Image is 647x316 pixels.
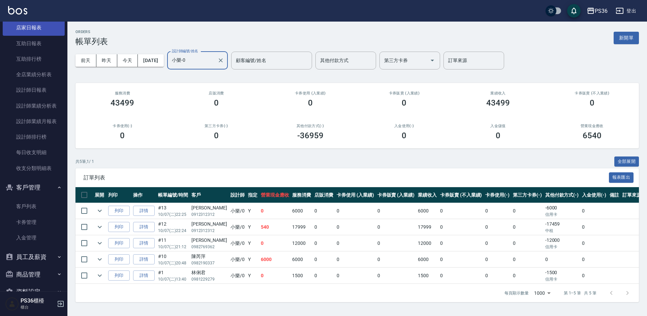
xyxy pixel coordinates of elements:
[580,219,608,235] td: 0
[3,214,65,230] a: 卡券管理
[229,235,246,251] td: 小樂 /0
[3,145,65,160] a: 每日收支明細
[511,219,544,235] td: 0
[95,206,105,216] button: expand row
[111,98,134,108] h3: 43499
[172,49,198,54] label: 設計師編號/姓名
[3,98,65,114] a: 設計師業績分析表
[246,252,259,267] td: Y
[259,187,291,203] th: 營業現金應收
[438,219,484,235] td: 0
[158,211,188,218] p: 10/07 (二) 22:25
[313,219,335,235] td: 0
[438,268,484,284] td: 0
[259,219,291,235] td: 540
[3,51,65,67] a: 互助排行榜
[259,252,291,267] td: 6000
[156,235,190,251] td: #11
[614,32,639,44] button: 新開單
[106,187,131,203] th: 列印
[246,187,259,203] th: 指定
[84,91,161,95] h3: 服務消費
[580,203,608,219] td: 0
[438,252,484,267] td: 0
[297,131,323,140] h3: -36959
[609,174,634,180] a: 報表匯出
[376,252,417,267] td: 0
[95,270,105,281] button: expand row
[580,235,608,251] td: 0
[84,174,609,181] span: 訂單列表
[133,206,155,216] a: 詳情
[93,187,106,203] th: 展開
[3,230,65,246] a: 入金管理
[133,270,155,281] a: 詳情
[216,56,225,65] button: Clear
[191,276,227,282] p: 0981229279
[191,228,227,234] p: 0912312312
[486,98,510,108] h3: 43499
[290,203,313,219] td: 6000
[621,187,643,203] th: 訂單來源
[3,199,65,214] a: 客戶列表
[158,276,188,282] p: 10/07 (二) 13:40
[335,268,376,284] td: 0
[133,254,155,265] a: 詳情
[438,235,484,251] td: 0
[427,55,438,66] button: Open
[496,131,500,140] h3: 0
[229,268,246,284] td: 小樂 /0
[511,252,544,267] td: 0
[229,203,246,219] td: 小樂 /0
[259,203,291,219] td: 0
[313,203,335,219] td: 0
[271,91,349,95] h2: 卡券使用 (入業績)
[246,219,259,235] td: Y
[313,252,335,267] td: 0
[131,187,156,203] th: 操作
[376,203,417,219] td: 0
[178,124,255,128] h2: 第三方卡券(-)
[3,114,65,129] a: 設計師業績月報表
[191,244,227,250] p: 0982769362
[531,284,553,302] div: 1000
[402,131,406,140] h3: 0
[158,228,188,234] p: 10/07 (二) 22:24
[590,98,594,108] h3: 0
[511,203,544,219] td: 0
[544,187,581,203] th: 其他付款方式(-)
[158,244,188,250] p: 10/07 (二) 21:12
[544,268,581,284] td: -1500
[511,268,544,284] td: 0
[229,187,246,203] th: 設計師
[133,238,155,249] a: 詳情
[290,219,313,235] td: 17999
[335,235,376,251] td: 0
[108,238,130,249] button: 列印
[5,297,19,311] img: Person
[3,266,65,283] button: 商品管理
[75,30,108,34] h2: ORDERS
[402,98,406,108] h3: 0
[259,235,291,251] td: 0
[308,98,313,108] h3: 0
[75,54,96,67] button: 前天
[504,290,529,296] p: 每頁顯示數量
[271,124,349,128] h2: 其他付款方式(-)
[335,252,376,267] td: 0
[108,270,130,281] button: 列印
[544,252,581,267] td: 0
[416,268,438,284] td: 1500
[120,131,125,140] h3: 0
[459,91,537,95] h2: 業績收入
[438,187,484,203] th: 卡券販賣 (不入業績)
[608,187,621,203] th: 備註
[95,222,105,232] button: expand row
[416,219,438,235] td: 17999
[553,91,631,95] h2: 卡券販賣 (不入業績)
[484,268,511,284] td: 0
[614,34,639,41] a: 新開單
[484,235,511,251] td: 0
[544,219,581,235] td: -17459
[511,187,544,203] th: 第三方卡券(-)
